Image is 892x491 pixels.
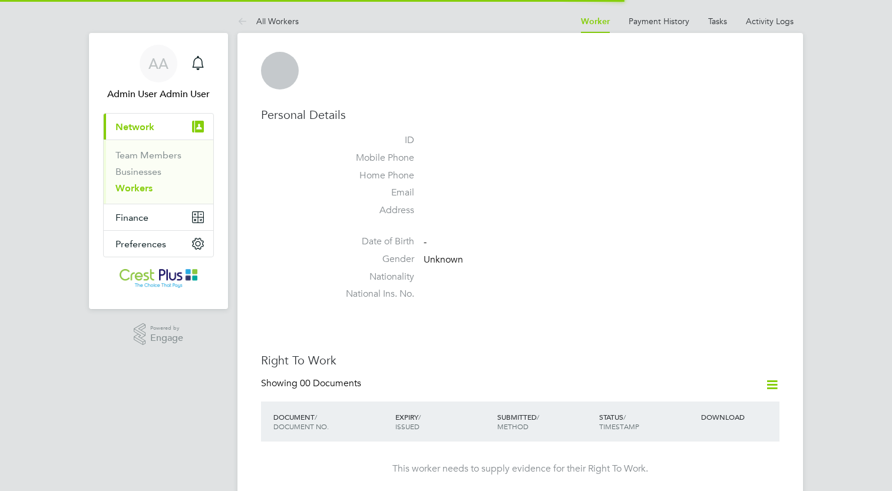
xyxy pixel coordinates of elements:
span: ISSUED [395,422,419,431]
div: EXPIRY [392,406,494,437]
label: Date of Birth [332,235,414,248]
a: Powered byEngage [134,323,184,346]
span: - [424,236,427,248]
label: Address [332,204,414,217]
span: Unknown [424,254,463,266]
label: Email [332,187,414,199]
span: Powered by [150,323,183,333]
span: / [418,412,421,422]
a: Payment History [629,16,689,26]
span: Preferences [115,238,166,250]
label: ID [332,134,414,147]
label: Mobile Phone [332,152,414,164]
span: METHOD [497,422,528,431]
h3: Right To Work [261,353,779,368]
label: Nationality [332,271,414,283]
span: Engage [150,333,183,343]
span: DOCUMENT NO. [273,422,329,431]
button: Network [104,114,213,140]
nav: Main navigation [89,33,228,309]
div: SUBMITTED [494,406,596,437]
a: Team Members [115,150,181,161]
span: TIMESTAMP [599,422,639,431]
div: This worker needs to supply evidence for their Right To Work. [273,463,768,475]
label: Home Phone [332,170,414,182]
label: National Ins. No. [332,288,414,300]
img: crestplusoperations-logo-retina.png [120,269,198,288]
a: Businesses [115,166,161,177]
span: 00 Documents [300,377,361,389]
a: Go to home page [103,269,214,288]
div: Showing [261,377,364,390]
a: Activity Logs [746,16,794,26]
div: DOWNLOAD [698,406,779,427]
div: STATUS [596,406,698,437]
span: / [537,412,539,422]
a: All Workers [237,16,299,26]
span: Finance [115,212,148,223]
h3: Personal Details [261,107,779,122]
div: DOCUMENT [270,406,392,437]
a: Tasks [708,16,727,26]
a: Worker [581,16,610,26]
span: / [315,412,317,422]
span: AA [148,56,169,71]
button: Finance [104,204,213,230]
span: / [623,412,626,422]
a: Workers [115,183,153,194]
div: Network [104,140,213,204]
label: Gender [332,253,414,266]
a: AAAdmin User Admin User [103,45,214,101]
span: Admin User Admin User [103,87,214,101]
span: Network [115,121,154,132]
button: Preferences [104,231,213,257]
